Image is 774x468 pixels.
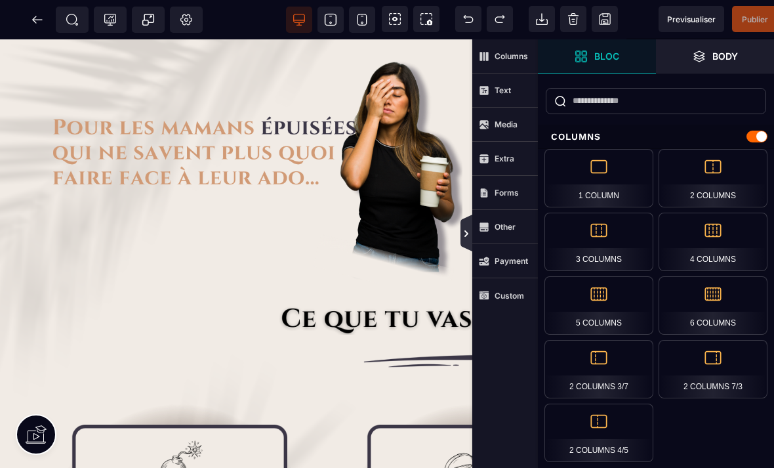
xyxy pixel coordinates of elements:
div: 6 Columns [659,276,767,335]
strong: Other [495,222,516,232]
strong: Payment [495,256,528,266]
strong: Bloc [594,51,619,61]
span: Tracking [104,13,117,26]
strong: Text [495,85,511,95]
div: 2 Columns 3/7 [544,340,653,398]
span: Open Blocks [538,39,656,74]
div: 2 Columns [659,149,767,207]
button: Voir le système [620,198,768,235]
span: SEO [66,13,79,26]
span: View components [382,6,408,32]
span: Publier [742,14,768,24]
img: f8636147bfda1fd022e1d76bfd7628a5_ce_que_tu_vas_decouvrir_2.png [201,267,744,295]
span: Preview [659,6,724,32]
span: Popup [142,13,155,26]
strong: Extra [495,154,514,163]
div: 5 Columns [544,276,653,335]
div: 1 Column [544,149,653,207]
img: 6c492f36aea34ef07171f02ac7f1e163_titre_1.png [39,7,462,245]
span: Setting Body [180,13,193,26]
strong: Columns [495,51,528,61]
span: Screenshot [413,6,439,32]
div: 2 Columns 7/3 [659,340,767,398]
span: Previsualiser [667,14,716,24]
span: Open Layer Manager [656,39,774,74]
div: 3 Columns [544,213,653,271]
strong: Media [495,119,518,129]
div: Columns [538,125,774,149]
strong: Custom [495,291,524,301]
div: 2 Columns 4/5 [544,404,653,462]
strong: Body [712,51,738,61]
strong: Forms [495,188,519,198]
div: 4 Columns [659,213,767,271]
